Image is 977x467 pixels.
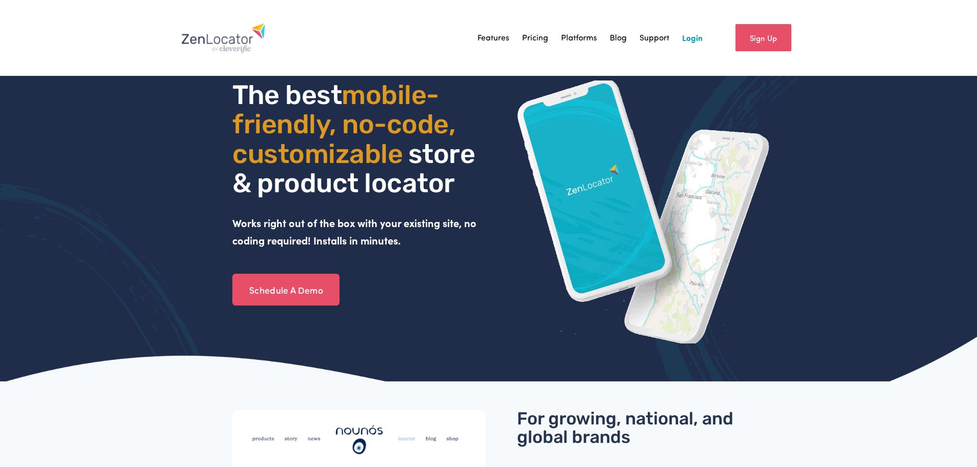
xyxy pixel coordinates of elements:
[561,30,597,46] a: Platforms
[232,138,481,199] span: store & product locator
[181,23,266,53] img: Zenlocator
[735,24,791,51] a: Sign Up
[610,30,627,46] a: Blog
[517,408,737,448] span: For growing, national, and global brands
[477,30,509,46] a: Features
[517,80,770,343] img: ZenLocator phone mockup gif
[232,216,479,247] strong: Works right out of the box with your existing site, no coding required! Installs in minutes.
[640,30,669,46] a: Support
[682,30,703,46] a: Login
[232,274,340,306] a: Schedule A Demo
[232,79,342,111] span: The best
[522,30,548,46] a: Pricing
[232,79,461,169] span: mobile- friendly, no-code, customizable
